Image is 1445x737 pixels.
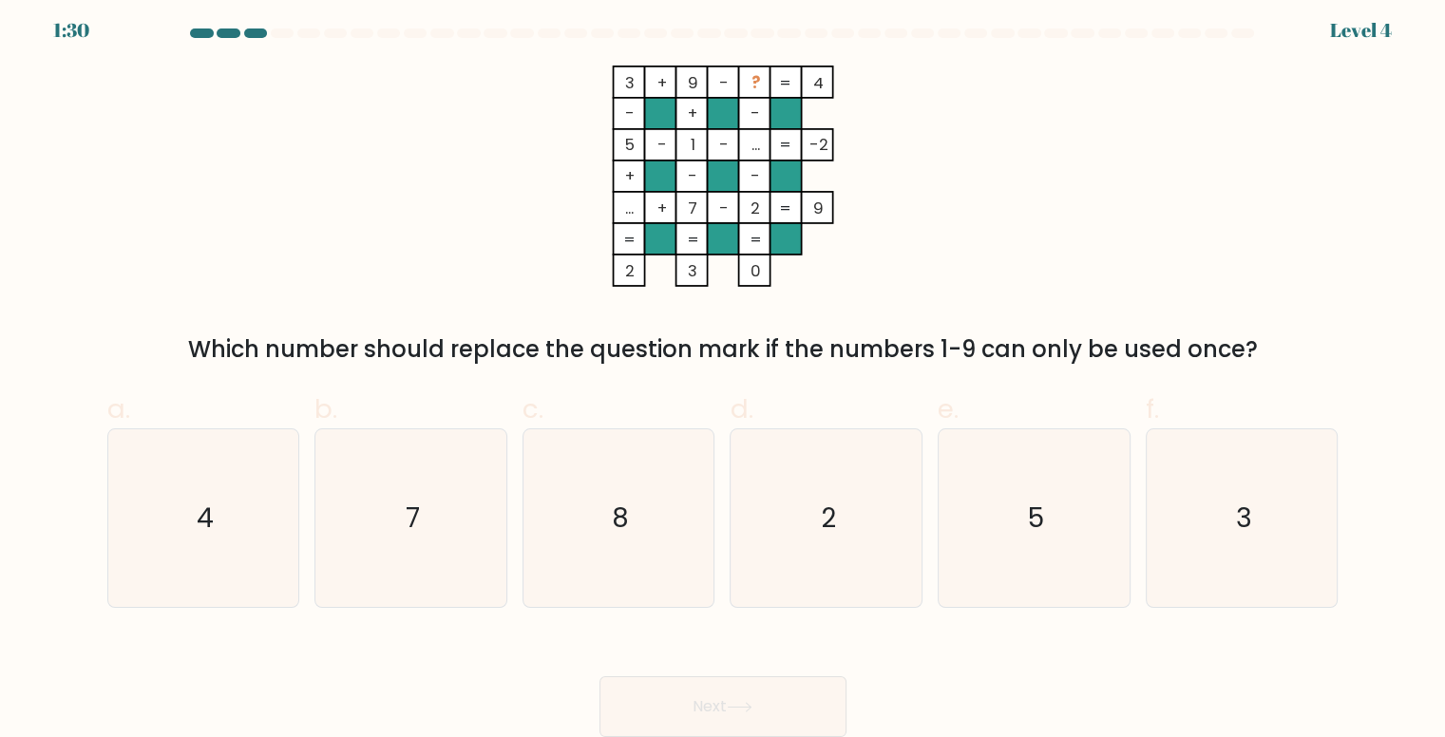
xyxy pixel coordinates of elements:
[778,133,790,156] tspan: =
[656,71,666,94] tspan: +
[688,102,697,124] tspan: +
[813,71,824,94] tspan: 4
[656,197,666,219] tspan: +
[751,164,760,187] tspan: -
[690,133,694,156] tspan: 1
[612,500,629,537] text: 8
[197,500,214,537] text: 4
[688,197,697,219] tspan: 7
[750,259,760,282] tspan: 0
[688,259,697,282] tspan: 3
[808,133,827,156] tspan: -2
[624,164,634,187] tspan: +
[719,197,729,219] tspan: -
[406,500,420,537] text: 7
[1235,500,1251,537] text: 3
[1146,390,1159,427] span: f.
[730,390,752,427] span: d.
[751,102,760,124] tspan: -
[119,332,1327,367] div: Which number should replace the question mark if the numbers 1-9 can only be used once?
[53,16,89,45] div: 1:30
[1028,500,1044,537] text: 5
[778,71,790,94] tspan: =
[719,71,729,94] tspan: -
[688,164,697,187] tspan: -
[751,133,759,156] tspan: ...
[687,71,697,94] tspan: 9
[751,197,760,219] tspan: 2
[813,197,824,219] tspan: 9
[1330,16,1392,45] div: Level 4
[751,71,759,94] tspan: ?
[938,390,959,427] span: e.
[523,390,543,427] span: c.
[624,71,634,94] tspan: 3
[821,500,836,537] text: 2
[599,676,846,737] button: Next
[719,133,729,156] tspan: -
[749,228,761,251] tspan: =
[656,133,666,156] tspan: -
[314,390,337,427] span: b.
[624,259,634,282] tspan: 2
[686,228,698,251] tspan: =
[624,102,634,124] tspan: -
[624,133,634,156] tspan: 5
[623,228,636,251] tspan: =
[778,197,790,219] tspan: =
[107,390,130,427] span: a.
[625,197,634,219] tspan: ...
